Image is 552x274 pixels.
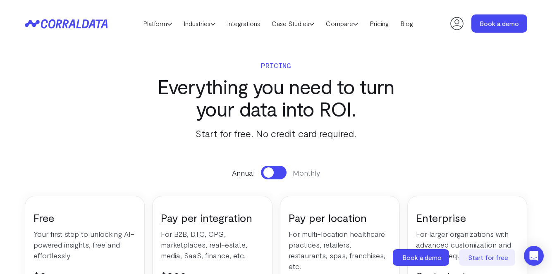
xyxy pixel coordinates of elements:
p: Pricing [142,60,411,71]
div: Open Intercom Messenger [524,246,544,266]
a: Industries [178,17,221,30]
a: Blog [394,17,419,30]
a: Book a demo [393,249,451,266]
span: Annual [232,167,255,178]
a: Pricing [364,17,394,30]
h3: Pay per location [289,211,391,224]
p: For multi-location healthcare practices, retailers, restaurants, spas, franchises, etc. [289,229,391,272]
h3: Enterprise [416,211,519,224]
h3: Everything you need to turn your data into ROI. [142,75,411,120]
a: Platform [137,17,178,30]
a: Case Studies [266,17,320,30]
span: Start for free [468,253,508,261]
a: Book a demo [471,14,527,33]
h3: Free [33,211,136,224]
h3: Pay per integration [161,211,263,224]
p: Start for free. No credit card required. [142,126,411,141]
a: Compare [320,17,364,30]
span: Monthly [293,167,320,178]
p: For B2B, DTC, CPG, marketplaces, real-estate, media, SaaS, finance, etc. [161,229,263,261]
p: Your first step to unlocking AI-powered insights, free and effortlessly [33,229,136,261]
a: Start for free [459,249,517,266]
a: Integrations [221,17,266,30]
p: For larger organizations with advanced customization and complex requirements [416,229,519,261]
span: Book a demo [402,253,442,261]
